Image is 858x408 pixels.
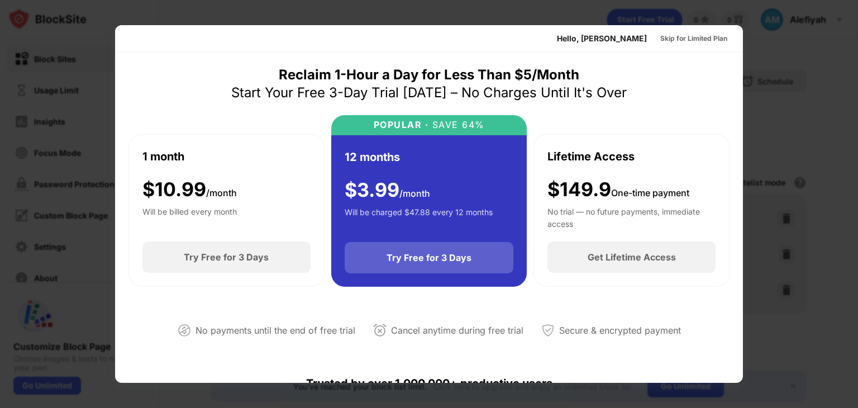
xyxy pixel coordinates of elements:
span: /month [206,187,237,198]
div: Hello, [PERSON_NAME] [557,34,647,43]
div: Skip for Limited Plan [660,33,727,44]
div: Will be billed every month [142,206,237,228]
div: No payments until the end of free trial [196,322,355,339]
img: not-paying [178,324,191,337]
div: Start Your Free 3-Day Trial [DATE] – No Charges Until It's Over [231,84,627,102]
div: 1 month [142,148,184,165]
img: secured-payment [541,324,555,337]
div: Will be charged $47.88 every 12 months [345,206,493,229]
img: cancel-anytime [373,324,387,337]
div: $149.9 [547,178,689,201]
div: POPULAR · [374,120,429,130]
div: No trial — no future payments, immediate access [547,206,716,228]
div: SAVE 64% [428,120,485,130]
div: $ 10.99 [142,178,237,201]
div: Reclaim 1-Hour a Day for Less Than $5/Month [279,66,579,84]
span: /month [399,188,430,199]
div: Secure & encrypted payment [559,322,681,339]
div: Lifetime Access [547,148,635,165]
div: $ 3.99 [345,179,430,202]
span: One-time payment [611,187,689,198]
div: 12 months [345,149,400,165]
div: Try Free for 3 Days [387,252,471,263]
div: Try Free for 3 Days [184,252,269,263]
div: Cancel anytime during free trial [391,322,523,339]
div: Get Lifetime Access [588,252,676,263]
